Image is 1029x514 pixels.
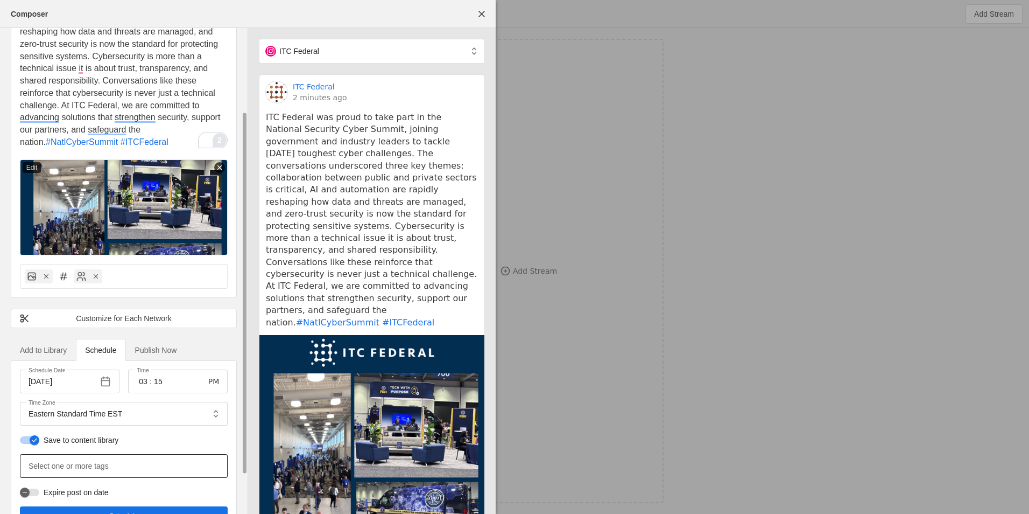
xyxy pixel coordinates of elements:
[137,365,149,375] mat-label: Time
[29,460,109,473] mat-label: Select one or more tags
[150,376,152,387] span: :
[39,487,109,498] label: Expire post on date
[204,372,223,391] button: PM
[20,346,67,354] span: Add to Library
[293,81,335,92] a: ITC Federal
[296,317,379,328] a: #NatlCyberSummit
[206,404,225,423] button: Select Timezone
[11,9,48,19] div: Composer
[46,137,118,147] span: #NatlCyberSummit
[266,112,478,329] pre: ITC Federal was proud to take part in the National Security Cyber Summit, joining government and ...
[121,137,168,147] span: #ITCFederal
[11,309,237,328] button: Customize for Each Network
[29,365,66,375] mat-label: Schedule Date
[152,375,165,388] input: Minutes
[279,46,319,57] span: ITC Federal
[23,162,41,173] div: Edit
[29,398,55,407] mat-label: Time Zone
[19,313,228,324] div: Customize for Each Network
[135,346,177,354] span: Publish Now
[382,317,434,328] a: #ITCFederal
[137,375,150,388] input: Hours
[266,81,287,103] img: cache
[39,435,118,446] label: Save to content library
[214,162,225,173] div: remove
[293,92,347,103] a: 2 minutes ago
[85,346,116,354] span: Schedule
[20,159,228,255] img: c8d32d88-dd1f-449a-ab03-6354feb3d390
